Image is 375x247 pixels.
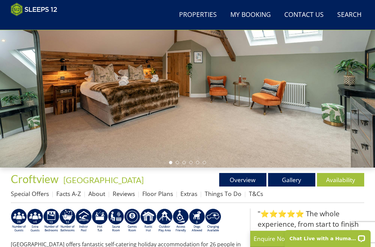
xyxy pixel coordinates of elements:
[11,190,49,198] a: Special Offers
[282,7,326,23] a: Contact Us
[142,190,173,198] a: Floor Plans
[156,208,173,233] img: AD_4nXfjdDqPkGBf7Vpi6H87bmAUe5GYCbodrAbU4sf37YN55BCjSXGx5ZgBV7Vb9EJZsXiNVuyAiuJUB3WVt-w9eJ0vaBcHg...
[249,190,263,198] a: T&Cs
[140,208,156,233] img: AD_4nXcf2sA9abUe2nZNwxOXGNzSl57z1UOtdTXWmPTSj2HmrbThJcpR7DMfUvlo_pBJN40atqOj72yrKjle2LFYeeoI5Lpqc...
[124,208,140,233] img: AD_4nXdrZMsjcYNLGsKuA84hRzvIbesVCpXJ0qqnwZoX5ch9Zjv73tWe4fnFRs2gJ9dSiUubhZXckSJX_mqrZBmYExREIfryF...
[27,208,43,233] img: AD_4nXfP_KaKMqx0g0JgutHT0_zeYI8xfXvmwo0MsY3H4jkUzUYMTusOxEa3Skhnz4D7oQ6oXH13YSgM5tXXReEg6aaUXi7Eu...
[335,7,364,23] a: Search
[7,20,78,26] iframe: Customer reviews powered by Trustpilot
[317,173,364,187] a: Availability
[205,190,241,198] a: Things To Do
[63,175,144,185] a: [GEOGRAPHIC_DATA]
[113,190,135,198] a: Reviews
[268,173,315,187] a: Gallery
[11,172,61,186] a: Croftview
[108,208,124,233] img: AD_4nXdjbGEeivCGLLmyT_JEP7bTfXsjgyLfnLszUAQeQ4RcokDYHVBt5R8-zTDbAVICNoGv1Dwc3nsbUb1qR6CAkrbZUeZBN...
[61,175,144,185] span: -
[11,3,57,16] img: Sleeps 12
[180,190,197,198] a: Extras
[254,234,355,243] p: Enquire Now
[205,208,221,233] img: AD_4nXcnT2OPG21WxYUhsl9q61n1KejP7Pk9ESVM9x9VetD-X_UXXoxAKaMRZGYNcSGiAsmGyKm0QlThER1osyFXNLmuYOVBV...
[228,7,273,23] a: My Booking
[92,208,108,233] img: AD_4nXcpX5uDwed6-YChlrI2BYOgXwgg3aqYHOhRm0XfZB-YtQW2NrmeCr45vGAfVKUq4uWnc59ZmEsEzoF5o39EWARlT1ewO...
[219,173,266,187] a: Overview
[56,190,81,198] a: Facts A-Z
[88,190,105,198] a: About
[11,208,27,233] img: AD_4nXfjNEwncsbgs_0IsaxhQ9AEASnzi89RmNi0cgc7AD590cii1lAsBO0Mm7kpmgFfejLx8ygCvShbj7MvYJngkyBo-91B7...
[173,208,189,233] img: AD_4nXe3VD57-M2p5iq4fHgs6WJFzKj8B0b3RcPFe5LKK9rgeZlFmFoaMJPsJOOJzc7Q6RMFEqsjIZ5qfEJu1txG3QLmI_2ZW...
[176,7,220,23] a: Properties
[43,208,59,233] img: AD_4nXfH-zG8QO3mr-rXGVlYZDdinbny9RzgMeV-Mq7x7uof99LGYhz37qmOgvnI4JSWMfQnSTBLUeq3k2H87ok3EUhN2YKaU...
[59,208,76,233] img: AD_4nXcylygmA16EHDFbTayUD44IToexUe9nmodLj_G19alVWL86RsbVc8yU8E9EfzmkhgeU81P0b3chEH57Kan4gZf5V6UOR...
[76,208,92,233] img: AD_4nXei2dp4L7_L8OvME76Xy1PUX32_NMHbHVSts-g-ZAVb8bILrMcUKZI2vRNdEqfWP017x6NFeUMZMqnp0JYknAB97-jDN...
[11,172,59,186] span: Croftview
[189,208,205,233] img: AD_4nXd-jT5hHNksAPWhJAIRxcx8XLXGdLx_6Uzm9NHovndzqQrDZpGlbnGCADDtZpqPUzV0ZgC6WJCnnG57WItrTqLb6w-_3...
[280,226,375,247] iframe: LiveChat chat widget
